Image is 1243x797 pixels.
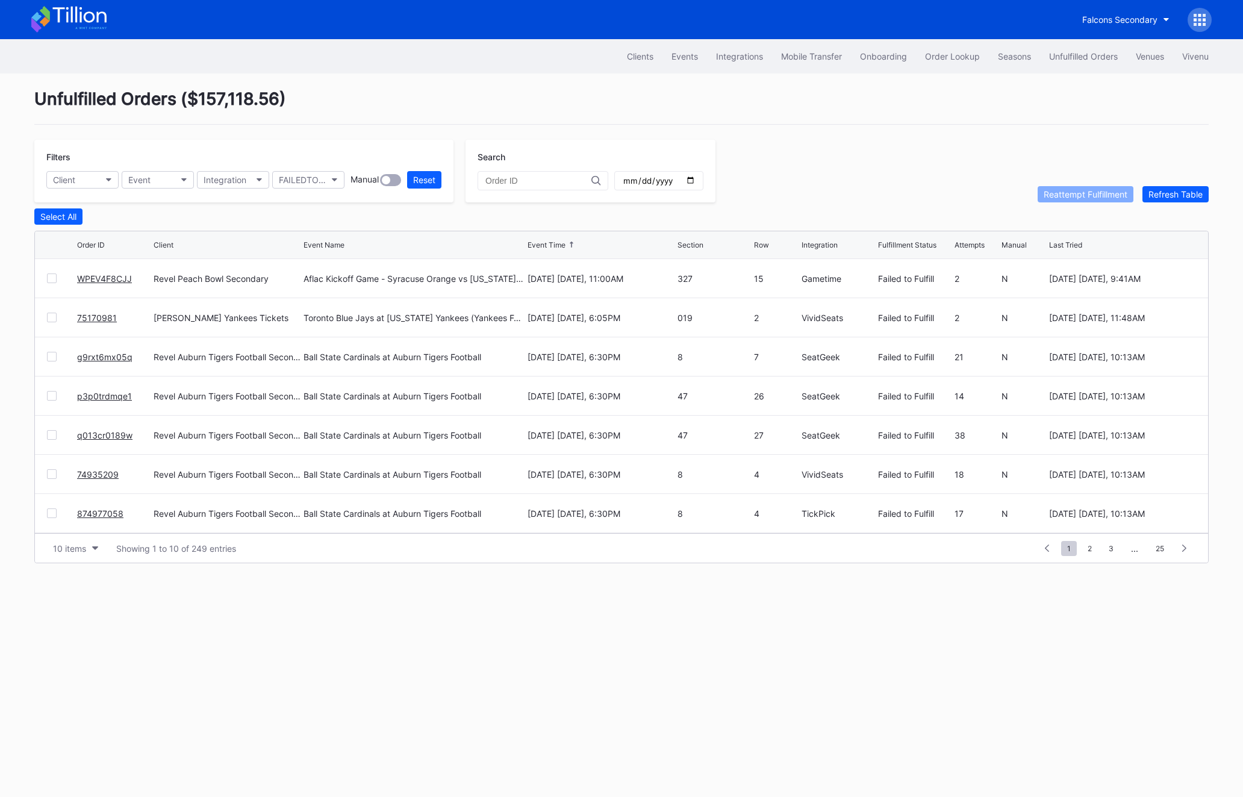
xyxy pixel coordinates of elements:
div: N [1002,430,1045,440]
div: 27 [754,430,798,440]
div: N [1002,273,1045,284]
div: Unfulfilled Orders ( $157,118.56 ) [34,89,1209,125]
div: Event [128,175,151,185]
div: 327 [678,273,751,284]
div: Ball State Cardinals at Auburn Tigers Football [304,508,481,519]
div: Revel Auburn Tigers Football Secondary [154,391,301,401]
div: 4 [754,508,798,519]
button: 10 items [47,540,104,557]
div: Section [678,240,703,249]
div: Order ID [77,240,105,249]
div: 8 [678,352,751,362]
div: 4 [754,469,798,480]
button: Onboarding [851,45,916,67]
a: g9rxt6mx05q [77,352,132,362]
a: Unfulfilled Orders [1040,45,1127,67]
div: Failed to Fulfill [878,508,952,519]
div: 2 [754,313,798,323]
div: ... [1122,543,1147,554]
div: Failed to Fulfill [878,273,952,284]
span: 1 [1061,541,1077,556]
div: 47 [678,430,751,440]
div: Clients [627,51,653,61]
div: Manual [350,174,379,186]
div: Onboarding [860,51,907,61]
a: Seasons [989,45,1040,67]
div: Event Name [304,240,344,249]
div: Failed to Fulfill [878,352,952,362]
div: Falcons Secondary [1082,14,1157,25]
div: [DATE] [DATE], 9:41AM [1049,273,1196,284]
div: Reattempt Fulfillment [1044,189,1127,199]
div: 18 [955,469,998,480]
div: Client [154,240,173,249]
div: SeatGeek [802,352,875,362]
div: Attempts [955,240,985,249]
div: Ball State Cardinals at Auburn Tigers Football [304,469,481,480]
div: [DATE] [DATE], 11:00AM [528,273,674,284]
div: [DATE] [DATE], 6:30PM [528,508,674,519]
div: Gametime [802,273,875,284]
div: 21 [955,352,998,362]
div: Showing 1 to 10 of 249 entries [116,543,236,554]
div: N [1002,352,1045,362]
div: Manual [1002,240,1027,249]
div: Venues [1136,51,1164,61]
div: N [1002,313,1045,323]
span: 25 [1150,541,1170,556]
div: Search [478,152,703,162]
div: N [1002,391,1045,401]
button: Venues [1127,45,1173,67]
div: SeatGeek [802,430,875,440]
a: WPEV4F8CJJ [77,273,132,284]
div: Revel Peach Bowl Secondary [154,273,301,284]
div: 8 [678,508,751,519]
div: Failed to Fulfill [878,430,952,440]
div: Integration [204,175,246,185]
button: Mobile Transfer [772,45,851,67]
div: Mobile Transfer [781,51,842,61]
div: [DATE] [DATE], 10:13AM [1049,508,1196,519]
div: Ball State Cardinals at Auburn Tigers Football [304,352,481,362]
div: 14 [955,391,998,401]
div: Refresh Table [1148,189,1203,199]
div: [PERSON_NAME] Yankees Tickets [154,313,301,323]
span: 2 [1082,541,1098,556]
button: Vivenu [1173,45,1218,67]
div: Revel Auburn Tigers Football Secondary [154,352,301,362]
button: Refresh Table [1142,186,1209,202]
div: Ball State Cardinals at Auburn Tigers Football [304,391,481,401]
div: Revel Auburn Tigers Football Secondary [154,430,301,440]
div: Revel Auburn Tigers Football Secondary [154,469,301,480]
div: [DATE] [DATE], 10:13AM [1049,391,1196,401]
div: SeatGeek [802,391,875,401]
div: 17 [955,508,998,519]
button: Events [662,45,707,67]
button: Clients [618,45,662,67]
a: Integrations [707,45,772,67]
div: 7 [754,352,798,362]
div: 10 items [53,543,86,554]
a: 874977058 [77,508,123,519]
div: Failed to Fulfill [878,469,952,480]
div: Order Lookup [925,51,980,61]
div: VividSeats [802,469,875,480]
div: Event Time [528,240,565,249]
div: Filters [46,152,441,162]
button: Order Lookup [916,45,989,67]
div: [DATE] [DATE], 10:13AM [1049,430,1196,440]
div: FAILEDTOFULFILL [279,175,326,185]
a: 74935209 [77,469,119,480]
button: FAILEDTOFULFILL [272,171,344,189]
div: N [1002,508,1045,519]
div: VividSeats [802,313,875,323]
div: TickPick [802,508,875,519]
div: Reset [413,175,435,185]
div: [DATE] [DATE], 6:05PM [528,313,674,323]
div: [DATE] [DATE], 10:13AM [1049,469,1196,480]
